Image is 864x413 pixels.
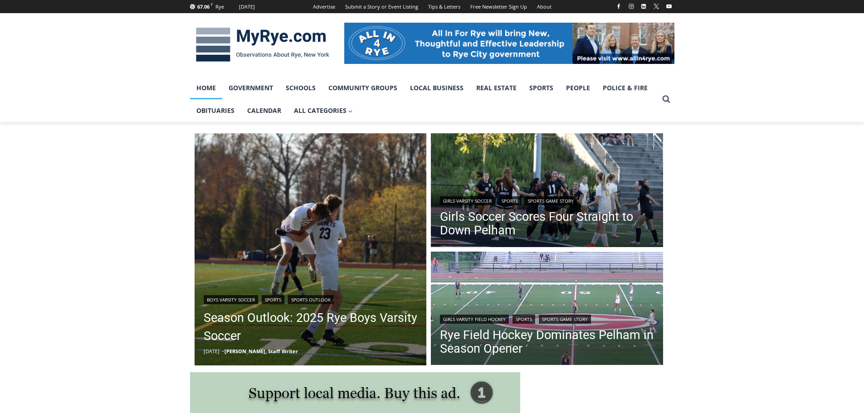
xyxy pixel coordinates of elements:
a: Sports Game Story [539,315,591,324]
a: Read More Season Outlook: 2025 Rye Boys Varsity Soccer [195,133,427,365]
a: Sports [498,196,521,205]
a: X [651,1,662,12]
a: Girls Varsity Field Hockey [440,315,509,324]
a: Girls Varsity Soccer [440,196,495,205]
a: All Categories [288,99,359,122]
a: Rye Field Hockey Dominates Pelham in Season Opener [440,328,654,355]
a: Season Outlook: 2025 Rye Boys Varsity Soccer [204,309,418,345]
span: 67.06 [197,3,210,10]
a: Obituaries [190,99,241,122]
a: Community Groups [322,77,404,99]
a: Sports Game Story [525,196,577,205]
div: | | [204,293,418,304]
a: Police & Fire [596,77,654,99]
span: All Categories [294,106,353,116]
a: Read More Rye Field Hockey Dominates Pelham in Season Opener [431,252,663,368]
span: F [211,2,213,7]
a: [PERSON_NAME], Staff Writer [225,348,298,355]
a: YouTube [664,1,674,12]
img: (PHOTO: Rye Girls Soccer's Samantha Yeh scores a goal in her team's 4-1 victory over Pelham on Se... [431,133,663,249]
img: MyRye.com [190,21,335,68]
a: Home [190,77,222,99]
a: Facebook [613,1,624,12]
div: Rye [215,3,224,11]
div: | | [440,313,654,324]
a: Linkedin [638,1,649,12]
a: Sports Outlook [288,295,334,304]
div: | | [440,194,654,205]
a: Local Business [404,77,470,99]
a: Sports [513,315,535,324]
a: Schools [279,77,322,99]
a: Sports [523,77,560,99]
img: All in for Rye [344,23,674,63]
img: (PHOTO: The Rye Girls Field Hockey Team defeated Pelham 3-0 on Tuesday to move to 3-0 in 2024.) [431,252,663,368]
a: People [560,77,596,99]
button: View Search Form [658,91,674,107]
img: (PHOTO: Alex van der Voort and Lex Cox of Rye Boys Varsity Soccer on Thursday, October 31, 2024 f... [195,133,427,365]
a: Calendar [241,99,288,122]
time: [DATE] [204,348,220,355]
span: – [222,348,225,355]
div: [DATE] [239,3,255,11]
a: Read More Girls Soccer Scores Four Straight to Down Pelham [431,133,663,249]
nav: Primary Navigation [190,77,658,122]
a: Sports [262,295,284,304]
a: Government [222,77,279,99]
a: Girls Soccer Scores Four Straight to Down Pelham [440,210,654,237]
a: Boys Varsity Soccer [204,295,258,304]
a: Instagram [626,1,637,12]
a: Real Estate [470,77,523,99]
img: support local media, buy this ad [190,372,520,413]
